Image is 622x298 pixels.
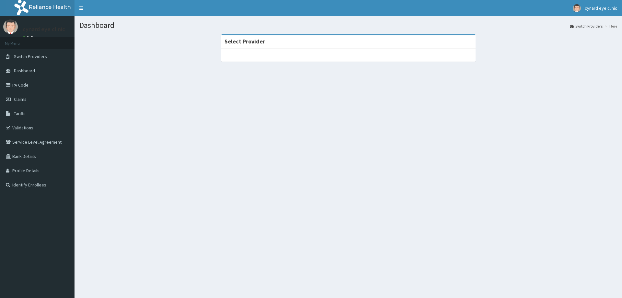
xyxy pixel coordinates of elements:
[14,54,47,59] span: Switch Providers
[585,5,617,11] span: cynard eye clinic
[3,19,18,34] img: User Image
[14,111,26,116] span: Tariffs
[23,26,65,32] p: cynard eye clinic
[23,35,38,40] a: Online
[14,96,27,102] span: Claims
[225,38,265,45] strong: Select Provider
[14,68,35,74] span: Dashboard
[603,23,617,29] li: Here
[570,23,603,29] a: Switch Providers
[573,4,581,12] img: User Image
[79,21,617,30] h1: Dashboard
